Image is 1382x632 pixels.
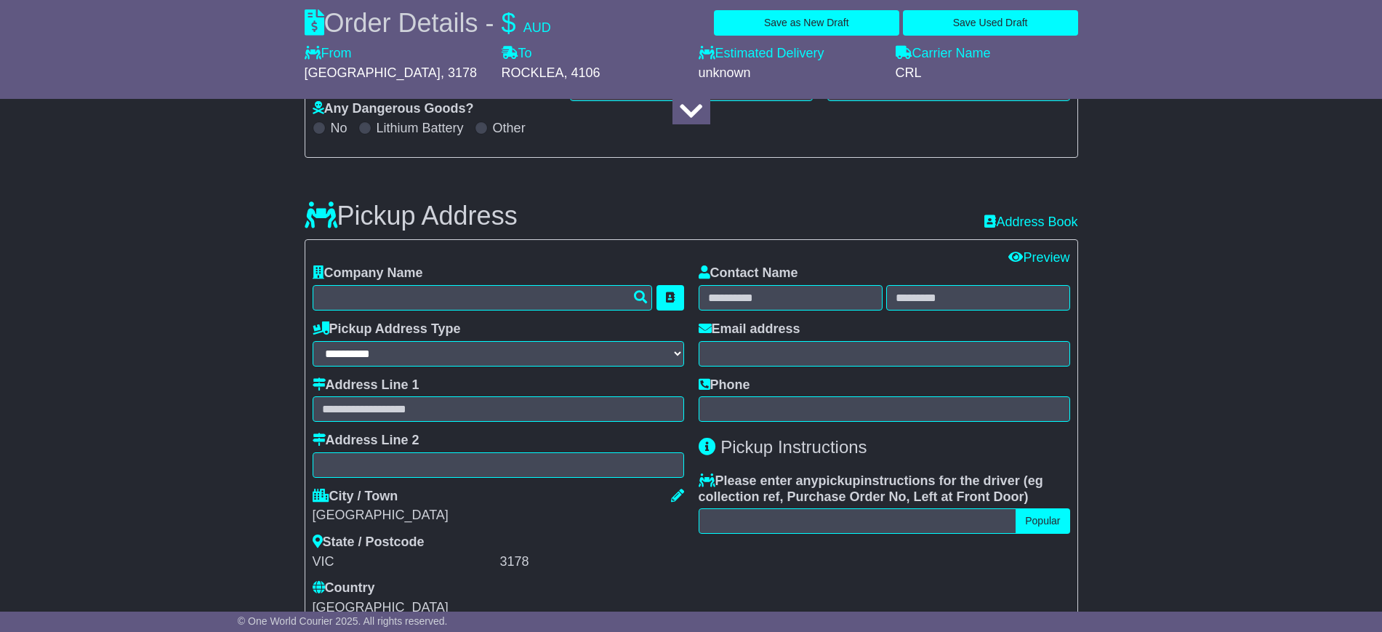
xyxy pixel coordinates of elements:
h3: Pickup Address [305,201,518,231]
span: , 3178 [441,65,477,80]
div: VIC [313,554,497,570]
label: Pickup Address Type [313,321,461,337]
div: [GEOGRAPHIC_DATA] [313,508,684,524]
span: $ [502,8,516,38]
label: No [331,121,347,137]
label: City / Town [313,489,398,505]
span: , 4106 [564,65,600,80]
label: Country [313,580,375,596]
button: Popular [1016,508,1069,534]
label: From [305,46,352,62]
span: eg collection ref, Purchase Order No, Left at Front Door [699,473,1043,504]
label: Phone [699,377,750,393]
div: Order Details - [305,7,551,39]
label: Other [493,121,526,137]
label: State / Postcode [313,535,425,551]
span: Pickup Instructions [720,437,867,457]
label: To [502,46,532,62]
div: CRL [896,65,1078,81]
label: Carrier Name [896,46,991,62]
label: Estimated Delivery [699,46,881,62]
a: Address Book [984,215,1077,231]
label: Email address [699,321,800,337]
div: unknown [699,65,881,81]
div: 3178 [500,554,684,570]
label: Any Dangerous Goods? [313,101,474,117]
label: Lithium Battery [377,121,464,137]
span: © One World Courier 2025. All rights reserved. [238,615,448,627]
span: AUD [523,20,551,35]
label: Address Line 2 [313,433,419,449]
a: Preview [1008,250,1069,265]
label: Contact Name [699,265,798,281]
label: Company Name [313,265,423,281]
button: Save as New Draft [714,10,899,36]
button: Save Used Draft [903,10,1078,36]
span: pickup [819,473,861,488]
span: [GEOGRAPHIC_DATA] [305,65,441,80]
label: Address Line 1 [313,377,419,393]
label: Please enter any instructions for the driver ( ) [699,473,1070,505]
span: [GEOGRAPHIC_DATA] [313,600,449,615]
span: ROCKLEA [502,65,564,80]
